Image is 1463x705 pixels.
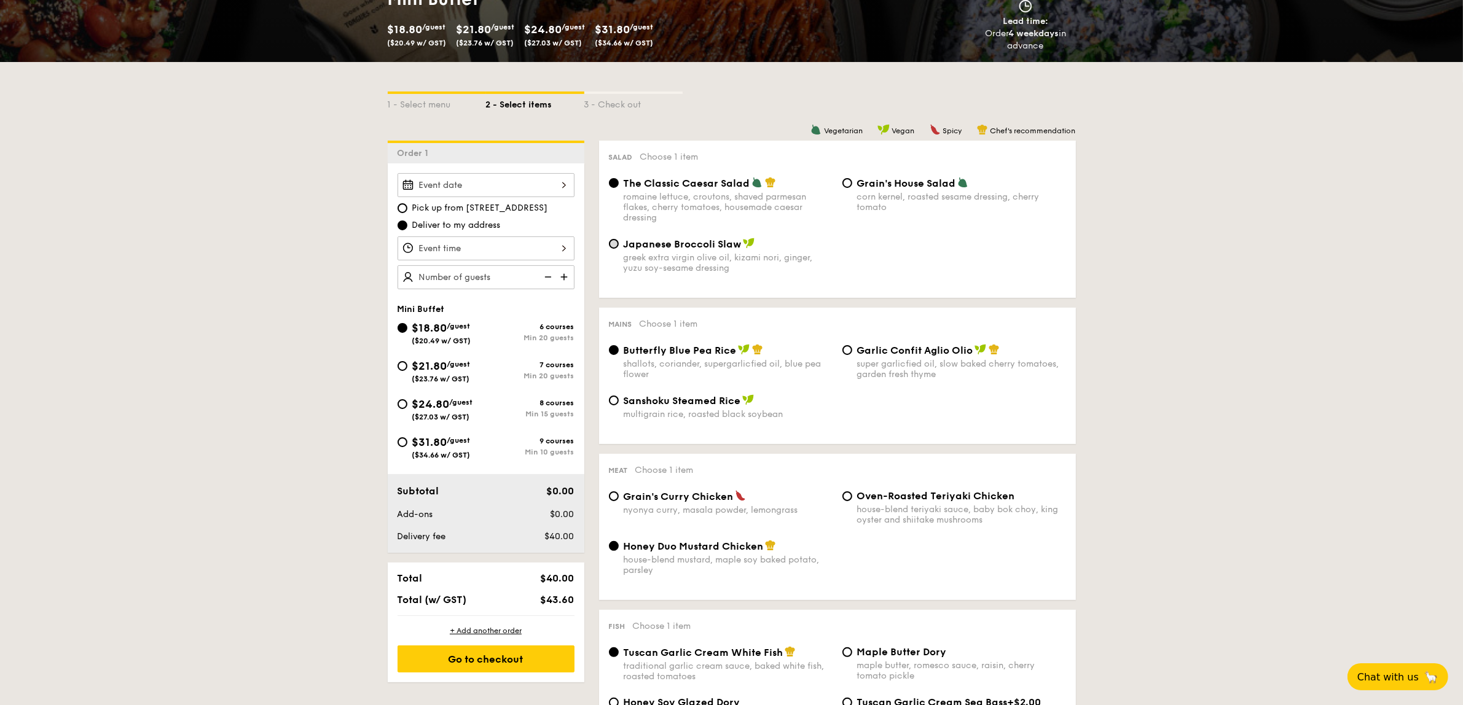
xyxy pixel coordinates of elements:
div: Order in advance [971,28,1081,52]
span: The Classic Caesar Salad [624,177,750,189]
img: icon-vegan.f8ff3823.svg [877,124,890,135]
span: Chat with us [1357,671,1419,683]
input: Honey Duo Mustard Chickenhouse-blend mustard, maple soy baked potato, parsley [609,541,619,551]
span: /guest [450,398,473,407]
div: Min 15 guests [486,410,575,418]
span: $31.80 [595,23,630,36]
input: Garlic Confit Aglio Oliosuper garlicfied oil, slow baked cherry tomatoes, garden fresh thyme [842,345,852,355]
img: icon-vegan.f8ff3823.svg [742,394,755,405]
span: Total (w/ GST) [398,594,467,606]
span: 🦙 [1424,670,1438,684]
input: Butterfly Blue Pea Riceshallots, coriander, supergarlicfied oil, blue pea flower [609,345,619,355]
div: greek extra virgin olive oil, kizami nori, ginger, yuzu soy-sesame dressing [624,252,833,273]
span: Oven-Roasted Teriyaki Chicken [857,490,1015,502]
span: Butterfly Blue Pea Rice [624,345,737,356]
input: $24.80/guest($27.03 w/ GST)8 coursesMin 15 guests [398,399,407,409]
div: shallots, coriander, supergarlicfied oil, blue pea flower [624,359,833,380]
span: /guest [423,23,446,31]
span: ($27.03 w/ GST) [412,413,470,421]
div: traditional garlic cream sauce, baked white fish, roasted tomatoes [624,661,833,682]
div: 1 - Select menu [388,94,486,111]
span: Choose 1 item [640,152,699,162]
span: $0.00 [546,485,574,497]
span: ($23.76 w/ GST) [412,375,470,383]
div: romaine lettuce, croutons, shaved parmesan flakes, cherry tomatoes, housemade caesar dressing [624,192,833,223]
img: icon-chef-hat.a58ddaea.svg [989,344,1000,355]
strong: 4 weekdays [1009,28,1059,39]
div: + Add another order [398,626,575,636]
input: Maple Butter Dorymaple butter, romesco sauce, raisin, cherry tomato pickle [842,647,852,657]
div: 9 courses [486,437,575,445]
div: 3 - Check out [584,94,683,111]
span: Salad [609,153,633,162]
input: Japanese Broccoli Slawgreek extra virgin olive oil, kizami nori, ginger, yuzu soy-sesame dressing [609,239,619,249]
span: /guest [447,322,471,330]
span: ($20.49 w/ GST) [388,39,447,47]
img: icon-chef-hat.a58ddaea.svg [977,124,988,135]
span: Japanese Broccoli Slaw [624,238,742,250]
span: Garlic Confit Aglio Olio [857,345,973,356]
input: Tuscan Garlic Cream White Fishtraditional garlic cream sauce, baked white fish, roasted tomatoes [609,647,619,657]
button: Chat with us🦙 [1347,663,1448,690]
input: The Classic Caesar Saladromaine lettuce, croutons, shaved parmesan flakes, cherry tomatoes, house... [609,178,619,188]
input: Deliver to my address [398,220,407,230]
div: nyonya curry, masala powder, lemongrass [624,505,833,515]
span: $40.00 [540,572,574,584]
span: Grain's Curry Chicken [624,491,734,502]
span: Total [398,572,423,584]
img: icon-chef-hat.a58ddaea.svg [765,540,776,551]
span: $18.80 [412,321,447,335]
div: 6 courses [486,322,575,331]
div: corn kernel, roasted sesame dressing, cherry tomato [857,192,1066,212]
span: Subtotal [398,485,439,497]
img: icon-chef-hat.a58ddaea.svg [785,646,796,657]
span: Spicy [943,127,962,135]
img: icon-vegetarian.fe4039eb.svg [810,124,822,135]
div: house-blend teriyaki sauce, baby bok choy, king oyster and shiitake mushrooms [857,504,1066,525]
img: icon-spicy.37a8142b.svg [930,124,941,135]
span: Vegan [892,127,915,135]
span: /guest [447,360,471,368]
span: Order 1 [398,148,434,158]
span: Mini Buffet [398,304,445,314]
span: ($27.03 w/ GST) [525,39,582,47]
span: Fish [609,622,626,631]
span: Tuscan Garlic Cream White Fish [624,647,783,658]
input: Oven-Roasted Teriyaki Chickenhouse-blend teriyaki sauce, baby bok choy, king oyster and shiitake ... [842,491,852,501]
img: icon-vegan.f8ff3823.svg [738,344,750,355]
input: Event time [398,236,575,260]
span: Vegetarian [824,127,863,135]
div: Min 20 guests [486,333,575,342]
span: ($34.66 w/ GST) [412,451,471,459]
img: icon-vegetarian.fe4039eb.svg [751,177,763,188]
span: Choose 1 item [633,621,691,631]
span: $0.00 [550,509,574,520]
div: Go to checkout [398,645,575,672]
img: icon-vegetarian.fe4039eb.svg [957,177,968,188]
img: icon-spicy.37a8142b.svg [735,490,746,501]
span: Grain's House Salad [857,177,956,189]
span: ($23.76 w/ GST) [457,39,514,47]
span: Add-ons [398,509,433,520]
span: Sanshoku Steamed Rice [624,395,741,407]
span: Lead time: [1003,16,1048,26]
img: icon-chef-hat.a58ddaea.svg [752,344,763,355]
span: $24.80 [412,397,450,411]
div: multigrain rice, roasted black soybean [624,409,833,419]
div: 2 - Select items [486,94,584,111]
span: Pick up from [STREET_ADDRESS] [412,202,548,214]
span: /guest [447,436,471,445]
div: Min 10 guests [486,448,575,456]
span: ($34.66 w/ GST) [595,39,654,47]
div: 7 courses [486,360,575,369]
div: maple butter, romesco sauce, raisin, cherry tomato pickle [857,660,1066,681]
div: super garlicfied oil, slow baked cherry tomatoes, garden fresh thyme [857,359,1066,380]
span: $40.00 [544,531,574,542]
span: $24.80 [525,23,562,36]
span: Choose 1 item [635,465,694,475]
span: Delivery fee [398,531,446,542]
img: icon-add.58712e84.svg [556,265,575,289]
input: Number of guests [398,265,575,289]
span: Honey Duo Mustard Chicken [624,540,764,552]
input: Event date [398,173,575,197]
